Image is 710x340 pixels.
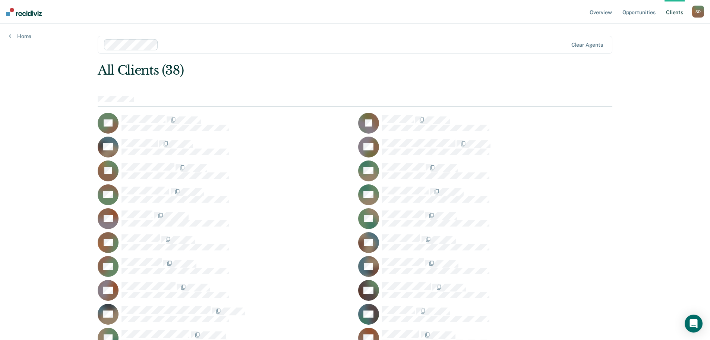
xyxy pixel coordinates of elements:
div: Open Intercom Messenger [685,315,703,333]
div: All Clients (38) [98,63,509,78]
img: Recidiviz [6,8,42,16]
div: S D [692,6,704,18]
button: SD [692,6,704,18]
div: Clear agents [571,42,603,48]
a: Home [9,33,31,40]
